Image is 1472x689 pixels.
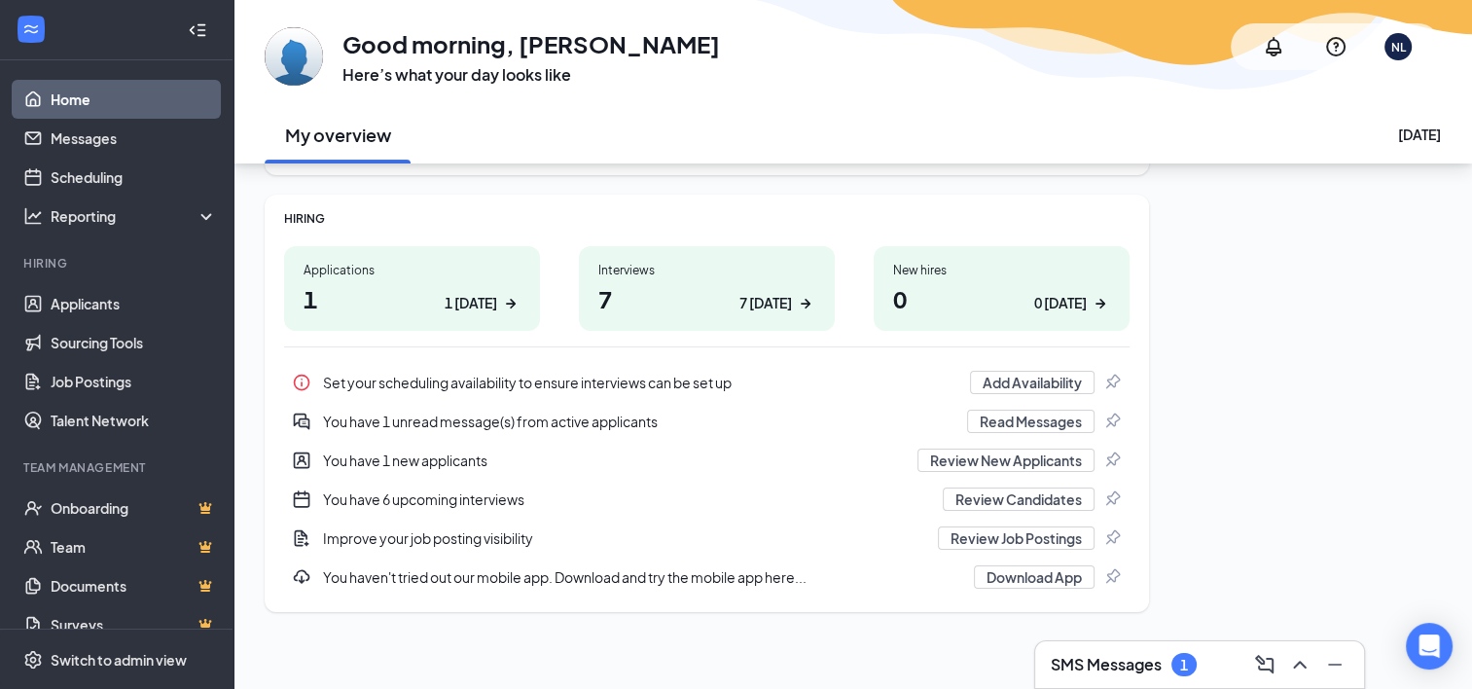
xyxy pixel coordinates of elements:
svg: Minimize [1323,653,1346,676]
svg: UserEntity [292,451,311,470]
button: ChevronUp [1282,649,1313,680]
div: You have 1 new applicants [323,451,906,470]
div: Improve your job posting visibility [284,519,1130,558]
div: You have 6 upcoming interviews [323,490,931,509]
a: InfoSet your scheduling availability to ensure interviews can be set upAdd AvailabilityPin [284,363,1130,402]
h2: My overview [285,123,391,147]
svg: Pin [1102,528,1122,548]
svg: ArrowRight [796,294,815,313]
svg: Pin [1102,490,1122,509]
h1: 0 [893,282,1110,315]
svg: Notifications [1262,35,1285,58]
svg: ChevronUp [1288,653,1311,676]
div: Improve your job posting visibility [323,528,926,548]
div: 0 [DATE] [1034,293,1087,313]
svg: CalendarNew [292,490,311,509]
svg: Pin [1102,567,1122,587]
div: Interviews [598,262,815,278]
a: DocumentsCrown [51,566,217,605]
div: [DATE] [1398,125,1441,144]
button: Download App [974,565,1095,589]
div: You have 6 upcoming interviews [284,480,1130,519]
a: SurveysCrown [51,605,217,644]
svg: QuestionInfo [1324,35,1347,58]
div: You haven't tried out our mobile app. Download and try the mobile app here... [323,567,962,587]
button: Add Availability [970,371,1095,394]
div: Reporting [51,206,218,226]
div: You haven't tried out our mobile app. Download and try the mobile app here... [284,558,1130,597]
h3: SMS Messages [1051,654,1162,675]
a: UserEntityYou have 1 new applicantsReview New ApplicantsPin [284,441,1130,480]
svg: Analysis [23,206,43,226]
div: Switch to admin view [51,650,187,670]
div: You have 1 new applicants [284,441,1130,480]
svg: Download [292,567,311,587]
button: Read Messages [967,410,1095,433]
a: Sourcing Tools [51,323,217,362]
svg: DocumentAdd [292,528,311,548]
h1: 1 [304,282,521,315]
a: TeamCrown [51,527,217,566]
a: Home [51,80,217,119]
button: ComposeMessage [1247,649,1278,680]
a: Messages [51,119,217,158]
div: Set your scheduling availability to ensure interviews can be set up [284,363,1130,402]
svg: ArrowRight [1091,294,1110,313]
svg: Info [292,373,311,392]
a: Applications11 [DATE]ArrowRight [284,246,540,331]
a: OnboardingCrown [51,489,217,527]
a: DocumentAddImprove your job posting visibilityReview Job PostingsPin [284,519,1130,558]
svg: Pin [1102,412,1122,431]
a: DoubleChatActiveYou have 1 unread message(s) from active applicantsRead MessagesPin [284,402,1130,441]
svg: WorkstreamLogo [21,19,41,39]
div: NL [1391,39,1406,55]
a: Scheduling [51,158,217,197]
h1: Good morning, [PERSON_NAME] [342,27,720,60]
div: HIRING [284,210,1130,227]
div: 7 [DATE] [739,293,792,313]
div: New hires [893,262,1110,278]
svg: Pin [1102,373,1122,392]
button: Review Candidates [943,488,1095,511]
a: Applicants [51,284,217,323]
img: Nicole Little [265,27,323,86]
a: CalendarNewYou have 6 upcoming interviewsReview CandidatesPin [284,480,1130,519]
svg: Pin [1102,451,1122,470]
div: You have 1 unread message(s) from active applicants [323,412,955,431]
svg: ComposeMessage [1253,653,1276,676]
a: DownloadYou haven't tried out our mobile app. Download and try the mobile app here...Download AppPin [284,558,1130,597]
div: Applications [304,262,521,278]
button: Minimize [1317,649,1348,680]
svg: Collapse [188,20,207,40]
div: You have 1 unread message(s) from active applicants [284,402,1130,441]
a: New hires00 [DATE]ArrowRight [874,246,1130,331]
a: Talent Network [51,401,217,440]
button: Review Job Postings [938,526,1095,550]
div: Open Intercom Messenger [1406,623,1453,670]
div: Set your scheduling availability to ensure interviews can be set up [323,373,958,392]
svg: ArrowRight [501,294,521,313]
div: Hiring [23,255,213,272]
a: Interviews77 [DATE]ArrowRight [579,246,835,331]
h3: Here’s what your day looks like [342,64,720,86]
svg: Settings [23,650,43,670]
a: Job Postings [51,362,217,401]
h1: 7 [598,282,815,315]
div: Team Management [23,459,213,476]
div: 1 [1180,657,1188,673]
svg: DoubleChatActive [292,412,311,431]
div: 1 [DATE] [445,293,497,313]
button: Review New Applicants [917,449,1095,472]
